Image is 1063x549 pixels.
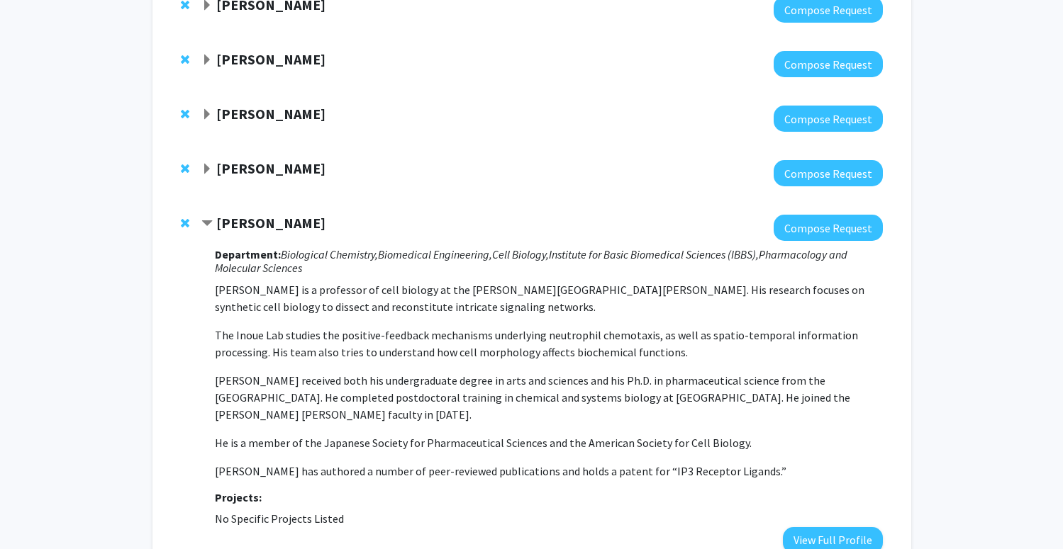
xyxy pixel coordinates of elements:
span: Remove Lee Akst from bookmarks [181,108,189,120]
p: [PERSON_NAME] is a professor of cell biology at the [PERSON_NAME][GEOGRAPHIC_DATA][PERSON_NAME]. ... [215,281,882,315]
p: He is a member of the Japanese Society for Pharmaceutical Sciences and the American Society for C... [215,434,882,451]
strong: Department: [215,247,281,261]
i: Pharmacology and Molecular Sciences [215,247,847,275]
strong: Projects: [215,490,262,504]
button: Compose Request to Peter Devreotes [774,160,883,186]
span: Expand Valina Dawson Bookmark [201,55,213,66]
i: Cell Biology, [492,247,549,261]
span: Remove Peter Devreotes from bookmarks [181,163,189,174]
button: Compose Request to Takanari Inoue [774,215,883,241]
span: Expand Lee Akst Bookmark [201,109,213,120]
button: Compose Request to Lee Akst [774,106,883,132]
strong: [PERSON_NAME] [216,214,325,232]
span: Expand Peter Devreotes Bookmark [201,164,213,175]
i: Institute for Basic Biomedical Sciences (IBBS), [549,247,759,261]
i: Biological Chemistry, [281,247,378,261]
strong: [PERSON_NAME] [216,159,325,177]
span: Contract Takanari Inoue Bookmark [201,218,213,230]
p: The Inoue Lab studies the positive-feedback mechanisms underlying neutrophil chemotaxis, as well ... [215,327,882,361]
span: Remove Takanari Inoue from bookmarks [181,217,189,229]
p: [PERSON_NAME] received both his undergraduate degree in arts and sciences and his Ph.D. in pharma... [215,372,882,423]
strong: [PERSON_NAME] [216,50,325,68]
span: No Specific Projects Listed [215,511,344,526]
strong: [PERSON_NAME] [216,105,325,123]
i: Biomedical Engineering, [378,247,492,261]
p: [PERSON_NAME] has authored a number of peer-reviewed publications and holds a patent for “IP3 Rec... [215,463,882,480]
span: Remove Valina Dawson from bookmarks [181,54,189,65]
button: Compose Request to Valina Dawson [774,51,883,77]
iframe: Chat [11,485,60,538]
